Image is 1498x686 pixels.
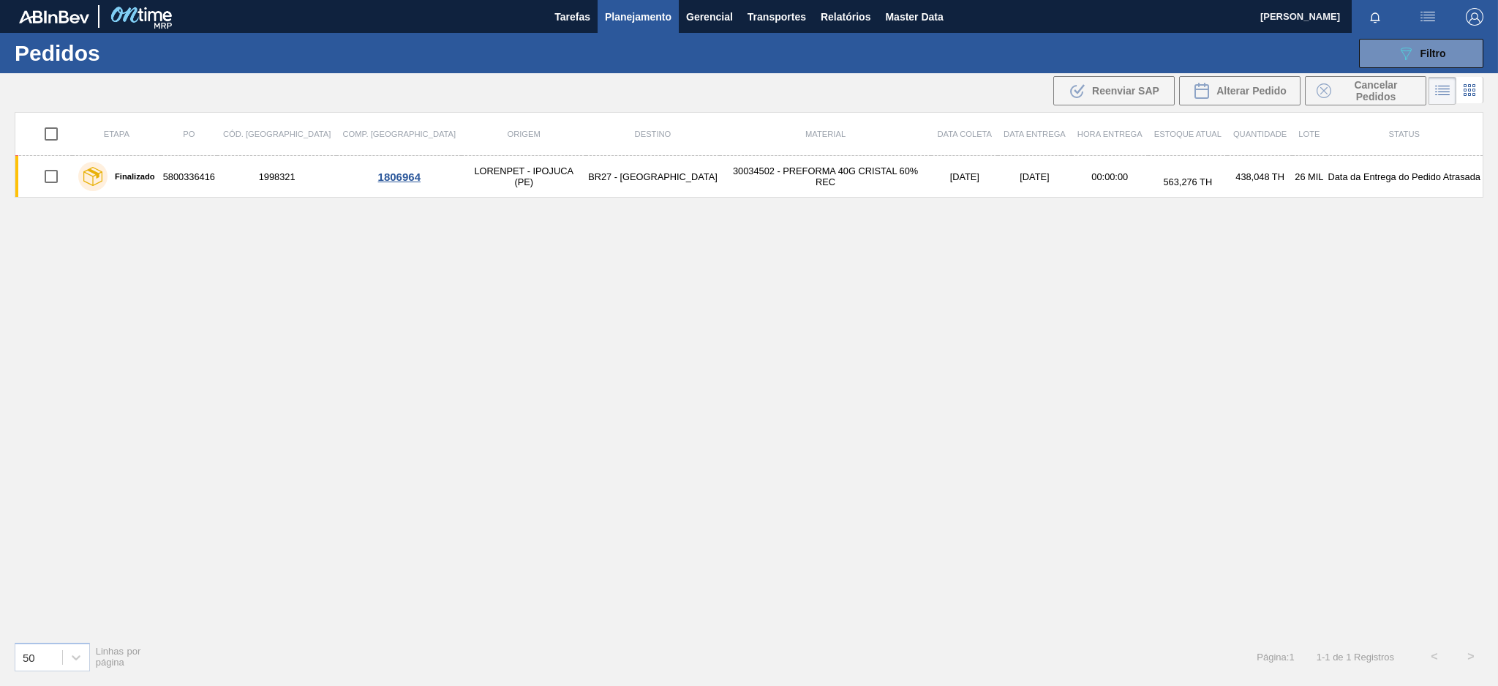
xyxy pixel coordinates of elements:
div: Visão em Cards [1456,77,1483,105]
span: Data entrega [1004,130,1066,138]
button: Cancelar Pedidos [1305,76,1426,105]
button: Notificações [1352,7,1399,27]
span: 1 - 1 de 1 Registros [1317,652,1394,663]
span: 563,276 TH [1163,176,1212,187]
span: Status [1389,130,1420,138]
span: Data coleta [937,130,992,138]
span: Master Data [885,8,943,26]
span: Alterar Pedido [1216,85,1287,97]
span: Relatórios [821,8,870,26]
span: Material [805,130,846,138]
div: 50 [23,651,35,663]
span: Hora Entrega [1077,130,1143,138]
td: BR27 - [GEOGRAPHIC_DATA] [586,156,720,198]
td: [DATE] [931,156,998,198]
td: 26 MIL [1292,156,1325,198]
img: userActions [1419,8,1437,26]
div: Reenviar SAP [1053,76,1175,105]
td: 5800336416 [161,156,217,198]
img: Logout [1466,8,1483,26]
a: Finalizado58003364161998321LORENPET - IPOJUCA (PE)BR27 - [GEOGRAPHIC_DATA]30034502 - PREFORMA 40G... [15,156,1483,198]
td: 00:00:00 [1072,156,1148,198]
td: Data da Entrega do Pedido Atrasada [1326,156,1483,198]
span: Destino [635,130,671,138]
span: Lote [1298,130,1320,138]
span: Tarefas [554,8,590,26]
span: PO [183,130,195,138]
td: 438,048 TH [1227,156,1292,198]
span: Reenviar SAP [1092,85,1159,97]
span: Página : 1 [1257,652,1294,663]
span: Comp. [GEOGRAPHIC_DATA] [342,130,456,138]
span: Gerencial [686,8,733,26]
span: Origem [507,130,540,138]
span: Transportes [748,8,806,26]
img: TNhmsLtSVTkK8tSr43FrP2fwEKptu5GPRR3wAAAABJRU5ErkJggg== [19,10,89,23]
td: LORENPET - IPOJUCA (PE) [462,156,586,198]
div: Alterar Pedido [1179,76,1301,105]
button: Filtro [1359,39,1483,68]
button: < [1416,638,1453,675]
span: Estoque atual [1154,130,1222,138]
button: > [1453,638,1489,675]
td: 1998321 [217,156,337,198]
td: [DATE] [998,156,1072,198]
label: Finalizado [108,172,155,181]
div: 1806964 [339,171,459,183]
span: Linhas por página [96,646,141,668]
span: Cancelar Pedidos [1337,79,1415,102]
span: Cód. [GEOGRAPHIC_DATA] [223,130,331,138]
span: Planejamento [605,8,671,26]
span: Quantidade [1233,130,1287,138]
td: 30034502 - PREFORMA 40G CRISTAL 60% REC [720,156,932,198]
div: Visão em Lista [1429,77,1456,105]
h1: Pedidos [15,45,236,61]
span: Filtro [1420,48,1446,59]
span: Etapa [104,130,129,138]
div: Cancelar Pedidos em Massa [1305,76,1426,105]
